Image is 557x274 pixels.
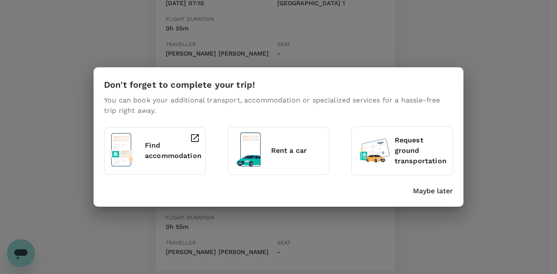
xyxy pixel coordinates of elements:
p: Find accommodation [145,140,201,161]
p: Request ground transportation [395,135,447,166]
p: You can book your additional transport, accommodation or specialized services for a hassle-free t... [104,95,453,116]
h6: Don't forget to complete your trip! [104,78,255,92]
p: Rent a car [271,145,324,156]
button: Maybe later [413,186,453,196]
